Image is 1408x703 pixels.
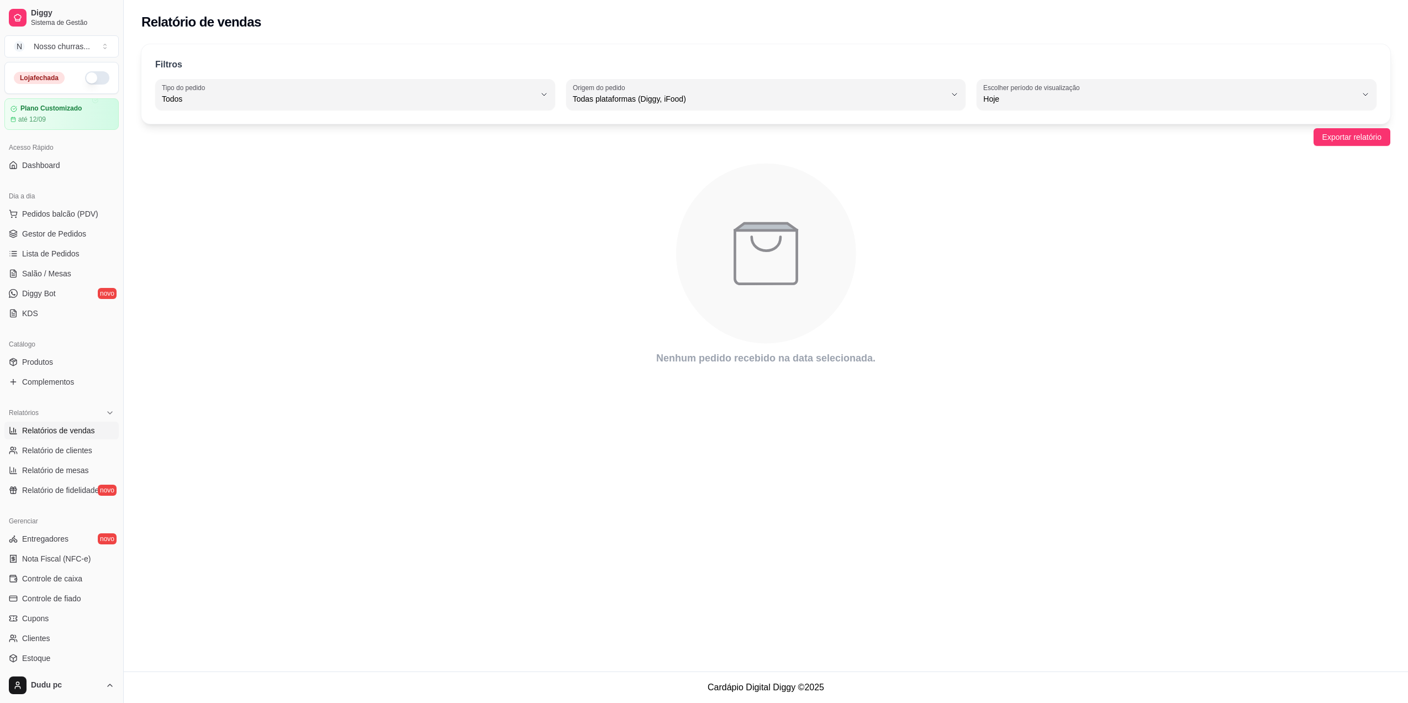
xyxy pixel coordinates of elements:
[4,139,119,156] div: Acesso Rápido
[22,248,80,259] span: Lista de Pedidos
[20,104,82,113] article: Plano Customizado
[4,335,119,353] div: Catálogo
[4,442,119,459] a: Relatório de clientes
[4,156,119,174] a: Dashboard
[22,445,92,456] span: Relatório de clientes
[14,72,65,84] div: Loja fechada
[31,18,114,27] span: Sistema de Gestão
[4,629,119,647] a: Clientes
[22,288,56,299] span: Diggy Bot
[4,570,119,587] a: Controle de caixa
[4,4,119,31] a: DiggySistema de Gestão
[22,356,53,368] span: Produtos
[22,208,98,219] span: Pedidos balcão (PDV)
[141,13,261,31] h2: Relatório de vendas
[141,350,1390,366] article: Nenhum pedido recebido na data selecionada.
[4,649,119,667] a: Estoque
[22,228,86,239] span: Gestor de Pedidos
[573,83,629,92] label: Origem do pedido
[4,353,119,371] a: Produtos
[4,373,119,391] a: Complementos
[22,573,82,584] span: Controle de caixa
[22,308,38,319] span: KDS
[22,613,49,624] span: Cupons
[155,79,555,110] button: Tipo do pedidoTodos
[4,265,119,282] a: Salão / Mesas
[4,245,119,263] a: Lista de Pedidos
[22,425,95,436] span: Relatórios de vendas
[124,671,1408,703] footer: Cardápio Digital Diggy © 2025
[4,35,119,57] button: Select a team
[155,58,182,71] p: Filtros
[4,610,119,627] a: Cupons
[4,530,119,548] a: Entregadoresnovo
[9,408,39,417] span: Relatórios
[31,8,114,18] span: Diggy
[22,533,68,544] span: Entregadores
[22,376,74,387] span: Complementos
[4,305,119,322] a: KDS
[4,481,119,499] a: Relatório de fidelidadenovo
[4,225,119,243] a: Gestor de Pedidos
[4,672,119,699] button: Dudu pc
[22,633,50,644] span: Clientes
[22,653,50,664] span: Estoque
[22,553,91,564] span: Nota Fiscal (NFC-e)
[22,465,89,476] span: Relatório de mesas
[34,41,90,52] div: Nosso churras ...
[4,512,119,530] div: Gerenciar
[983,83,1083,92] label: Escolher período de visualização
[22,593,81,604] span: Controle de fiado
[4,590,119,607] a: Controle de fiado
[4,285,119,302] a: Diggy Botnovo
[4,461,119,479] a: Relatório de mesas
[1322,131,1381,143] span: Exportar relatório
[18,115,46,124] article: até 12/09
[4,550,119,568] a: Nota Fiscal (NFC-e)
[573,93,946,104] span: Todas plataformas (Diggy, iFood)
[14,41,25,52] span: N
[22,268,71,279] span: Salão / Mesas
[141,157,1390,350] div: animation
[85,71,109,85] button: Alterar Status
[4,187,119,205] div: Dia a dia
[4,98,119,130] a: Plano Customizadoaté 12/09
[22,485,99,496] span: Relatório de fidelidade
[566,79,966,110] button: Origem do pedidoTodas plataformas (Diggy, iFood)
[31,680,101,690] span: Dudu pc
[162,83,209,92] label: Tipo do pedido
[4,205,119,223] button: Pedidos balcão (PDV)
[22,160,60,171] span: Dashboard
[4,422,119,439] a: Relatórios de vendas
[983,93,1357,104] span: Hoje
[1314,128,1390,146] button: Exportar relatório
[162,93,535,104] span: Todos
[977,79,1377,110] button: Escolher período de visualizaçãoHoje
